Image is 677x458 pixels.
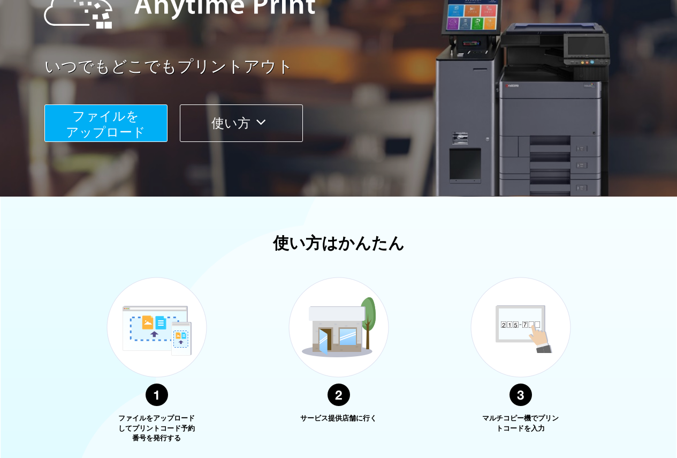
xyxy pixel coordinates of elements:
[44,55,660,78] a: いつでもどこでもプリントアウト
[481,414,561,433] p: マルチコピー機でプリントコードを入力
[299,414,379,424] p: サービス提供店舗に行く
[117,414,197,444] p: ファイルをアップロードしてプリントコード予約番号を発行する
[44,104,168,142] button: ファイルを​​アップロード
[180,104,303,142] button: 使い方
[66,109,146,139] span: ファイルを ​​アップロード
